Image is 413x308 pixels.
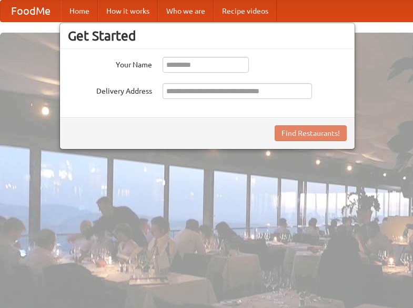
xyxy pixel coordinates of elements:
[158,1,214,22] a: Who we are
[214,1,277,22] a: Recipe videos
[68,57,152,70] label: Your Name
[275,125,347,141] button: Find Restaurants!
[1,1,61,22] a: FoodMe
[61,1,98,22] a: Home
[68,28,347,44] h3: Get Started
[68,83,152,96] label: Delivery Address
[98,1,158,22] a: How it works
